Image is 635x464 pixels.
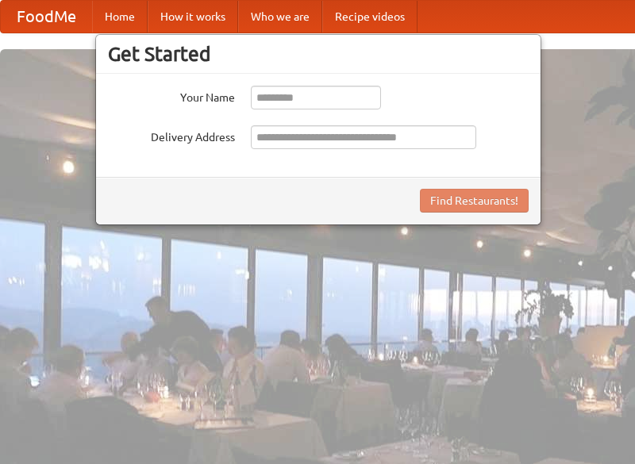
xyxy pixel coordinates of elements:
a: Who we are [238,1,322,33]
h3: Get Started [108,42,529,66]
button: Find Restaurants! [420,189,529,213]
a: Home [92,1,148,33]
label: Your Name [108,86,235,105]
label: Delivery Address [108,125,235,145]
a: FoodMe [1,1,92,33]
a: How it works [148,1,238,33]
a: Recipe videos [322,1,418,33]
